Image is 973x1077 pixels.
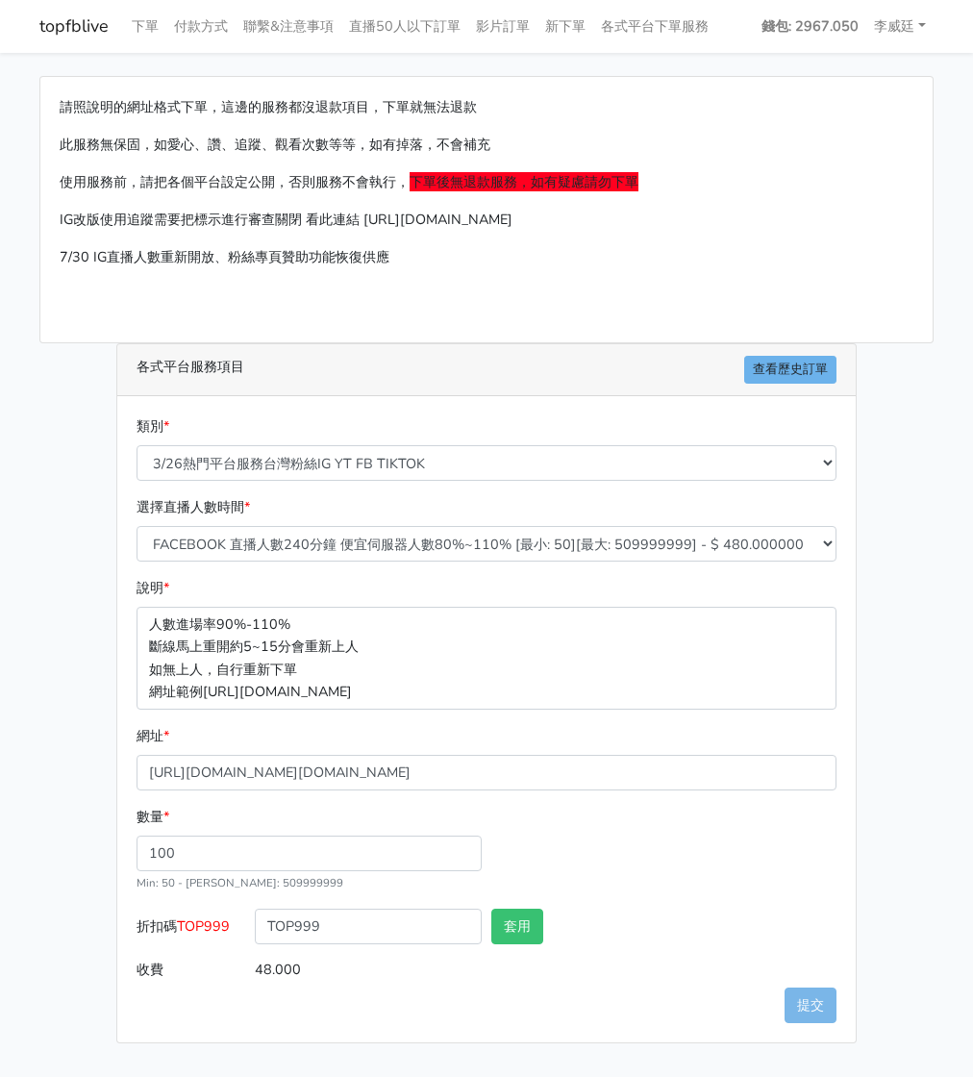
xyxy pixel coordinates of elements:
[177,916,230,936] span: TOP999
[754,8,866,45] a: 錢包: 2967.050
[537,8,593,45] a: 新下單
[60,171,913,193] p: 使用服務前，請把各個平台設定公開，否則服務不會執行，
[137,725,169,747] label: 網址
[468,8,537,45] a: 影片訂單
[744,356,836,384] a: 查看歷史訂單
[410,172,638,191] span: 下單後無退款服務，如有疑慮請勿下單
[866,8,934,45] a: 李威廷
[132,952,250,988] label: 收費
[236,8,341,45] a: 聯繫&注意事項
[60,209,913,231] p: IG改版使用追蹤需要把標示進行審查關閉 看此連結 [URL][DOMAIN_NAME]
[491,909,543,944] button: 套用
[60,96,913,118] p: 請照說明的網址格式下單，這邊的服務都沒退款項目，下單就無法退款
[137,415,169,438] label: 類別
[124,8,166,45] a: 下單
[137,755,836,790] input: 這邊填入網址
[137,496,250,518] label: 選擇直播人數時間
[137,577,169,599] label: 說明
[132,909,250,952] label: 折扣碼
[117,344,856,396] div: 各式平台服務項目
[137,875,343,890] small: Min: 50 - [PERSON_NAME]: 509999999
[60,134,913,156] p: 此服務無保固，如愛心、讚、追蹤、觀看次數等等，如有掉落，不會補充
[593,8,716,45] a: 各式平台下單服務
[39,8,109,45] a: topfblive
[166,8,236,45] a: 付款方式
[60,246,913,268] p: 7/30 IG直播人數重新開放、粉絲專頁贊助功能恢復供應
[785,988,836,1023] button: 提交
[341,8,468,45] a: 直播50人以下訂單
[137,607,836,709] p: 人數進場率90%-110% 斷線馬上重開約5~15分會重新上人 如無上人，自行重新下單 網址範例[URL][DOMAIN_NAME]
[761,16,859,36] strong: 錢包: 2967.050
[137,806,169,828] label: 數量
